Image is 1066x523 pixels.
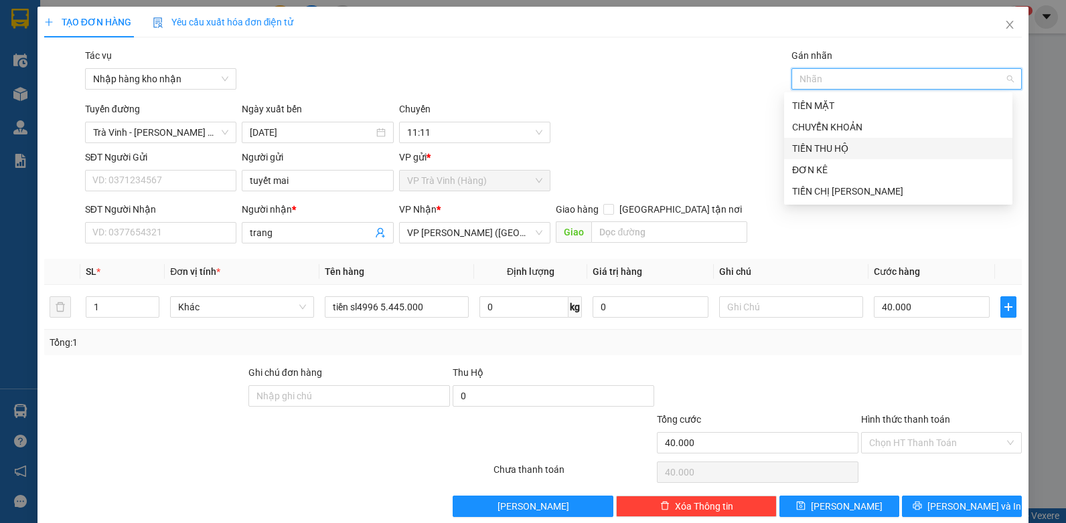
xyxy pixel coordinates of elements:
span: plus [44,17,54,27]
span: Giao hàng [556,204,599,215]
span: [PERSON_NAME] [498,499,569,514]
span: printer [913,501,922,512]
span: Thu Hộ [453,367,483,378]
span: Nhập hàng kho nhận [93,69,229,89]
div: SĐT Người Nhận [85,202,237,217]
div: Chuyến [399,102,551,122]
span: Đơn vị tính [170,266,220,277]
span: TUYẾT MAI [72,72,127,85]
span: VP Nhận [399,204,437,215]
input: 13/10/2025 [250,125,374,140]
span: TRANG [123,39,158,51]
span: Cước hàng [874,266,920,277]
img: icon [153,17,163,28]
th: Ghi chú [714,259,868,285]
div: TIỀN CHỊ [PERSON_NAME] [792,184,1004,199]
span: VP Trần Phú (Hàng) [407,223,543,243]
div: Tuyến đường [85,102,237,122]
button: Close [991,7,1029,44]
label: Tác vụ [85,50,112,61]
span: close [1004,19,1015,30]
button: deleteXóa Thông tin [616,496,777,517]
span: delete [660,501,670,512]
span: Tên hàng [325,266,364,277]
div: TIỀN THU HỘ [792,141,1004,156]
span: TẠO ĐƠN HÀNG [44,17,131,27]
span: SL [86,266,96,277]
input: Ghi Chú [719,296,863,318]
div: VP gửi [399,150,551,165]
div: CHUYỂN KHOẢN [792,120,1004,134]
span: 0939098787 - [5,72,127,85]
span: Xóa Thông tin [675,499,733,514]
input: Ghi chú đơn hàng [248,385,450,407]
input: 0 [593,296,708,318]
button: printer[PERSON_NAME] và In [902,496,1022,517]
div: TIỀN CHỊ THẢO [784,181,1012,202]
button: [PERSON_NAME] [453,496,613,517]
input: Dọc đường [591,221,747,243]
span: Giao [556,221,591,243]
button: delete [50,296,71,318]
p: GỬI: [5,26,196,51]
span: KO BAO HƯ BỂ ( [35,87,115,100]
div: TIỀN MẶT [792,98,1004,113]
label: Gán nhãn [791,50,832,61]
div: Ngày xuất bến [242,102,394,122]
span: VP Trà Vinh (Hàng) [407,171,543,191]
span: VP [PERSON_NAME] ([GEOGRAPHIC_DATA]) - [5,26,158,51]
span: Giá trị hàng [593,266,642,277]
span: 11:11 [407,122,543,142]
button: plus [1000,296,1016,318]
span: [GEOGRAPHIC_DATA] tận nơi [614,202,747,217]
strong: BIÊN NHẬN GỬI HÀNG [45,7,155,20]
span: GIAO: [5,87,115,100]
div: TIỀN THU HỘ [784,138,1012,159]
span: Tổng cước [657,414,701,425]
span: Yêu cầu xuất hóa đơn điện tử [153,17,294,27]
label: Ghi chú đơn hàng [248,367,322,378]
span: Trà Vinh - Hồ Chí Minh (TIỀN HÀNG) [93,122,229,142]
span: Khác [178,297,306,317]
input: Gán nhãn [799,71,802,87]
span: kg [568,296,582,318]
span: Định lượng [507,266,554,277]
input: VD: Bàn, Ghế [325,296,469,318]
div: ĐƠN KÊ [792,163,1004,177]
div: Người nhận [242,202,394,217]
span: plus [1001,302,1016,312]
span: user-add [375,227,386,238]
div: Chưa thanh toán [492,462,656,486]
div: TIỀN MẶT [784,95,1012,116]
span: VP Trà Vinh (Hàng) [37,58,130,70]
span: [PERSON_NAME] và In [927,499,1021,514]
p: NHẬN: [5,58,196,70]
button: save[PERSON_NAME] [779,496,899,517]
span: [PERSON_NAME] [811,499,883,514]
label: Hình thức thanh toán [861,414,950,425]
div: CHUYỂN KHOẢN [784,116,1012,138]
div: SĐT Người Gửi [85,150,237,165]
div: ĐƠN KÊ [784,159,1012,181]
span: save [796,501,806,512]
div: Người gửi [242,150,394,165]
div: Tổng: 1 [50,335,412,350]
